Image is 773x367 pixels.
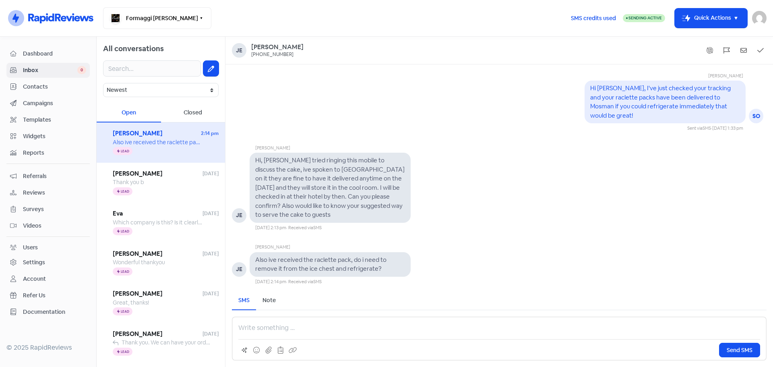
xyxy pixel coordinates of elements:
[6,343,90,352] div: © 2025 RapidReviews
[719,343,760,357] button: Send SMS
[313,225,322,230] span: SMS
[6,96,90,111] a: Campaigns
[687,125,712,131] span: Sent via ·
[6,202,90,217] a: Surveys
[23,99,86,108] span: Campaigns
[113,259,165,266] span: Wonderful thankyou
[712,125,743,132] div: [DATE] 1:33 pm
[255,256,388,273] pre: Also ive received the raclette pack, do i need to remove it from the ice chest and refrigerate?
[23,50,86,58] span: Dashboard
[23,149,86,157] span: Reports
[23,116,86,124] span: Templates
[703,125,711,131] span: SMS
[262,296,276,305] div: Note
[255,145,411,153] div: [PERSON_NAME]
[203,170,219,177] span: [DATE]
[6,79,90,94] a: Contacts
[121,270,129,273] span: Lead
[238,296,250,305] div: SMS
[6,145,90,160] a: Reports
[113,289,203,299] span: [PERSON_NAME]
[628,15,662,21] span: Sending Active
[121,190,129,193] span: Lead
[203,250,219,257] span: [DATE]
[23,172,86,180] span: Referrals
[23,66,77,75] span: Inbox
[103,7,211,29] button: Formaggi [PERSON_NAME]
[6,240,90,255] a: Users
[6,63,90,78] a: Inbox 0
[121,149,129,153] span: Lead
[6,169,90,184] a: Referrals
[232,262,246,277] div: JE
[122,339,305,346] span: Thank you. We can have your order delivered next week, not a problem.
[103,44,164,53] span: All conversations
[23,243,38,252] div: Users
[6,218,90,233] a: Videos
[113,129,201,138] span: [PERSON_NAME]
[203,330,219,338] span: [DATE]
[6,129,90,144] a: Widgets
[23,132,86,141] span: Widgets
[251,52,293,58] div: [PHONE_NUMBER]
[103,60,201,77] input: Search...
[590,84,732,119] pre: Hi [PERSON_NAME], I've just checked your tracking and your raclette packs have been delivered to ...
[286,224,322,231] div: · Received via
[113,209,203,218] span: Eva
[232,208,246,223] div: JE
[121,310,129,313] span: Lead
[23,222,86,230] span: Videos
[201,130,219,137] span: 2:14 pm
[754,44,767,56] button: Mark as closed
[113,139,353,146] span: Also ive received the raclette pack, do i need to remove it from the ice chest and refrigerate?
[738,44,750,56] button: Mark as unread
[623,13,665,23] a: Sending Active
[161,104,225,122] div: Closed
[113,299,149,306] span: Great, thanks!
[255,244,411,252] div: [PERSON_NAME]
[121,230,129,233] span: Lead
[113,330,203,339] span: [PERSON_NAME]
[77,66,86,74] span: 0
[23,83,86,91] span: Contacts
[23,308,86,316] span: Documentation
[23,275,46,283] div: Account
[752,11,767,25] img: User
[255,278,286,285] div: [DATE] 2:14 pm
[121,350,129,353] span: Lead
[727,346,752,355] span: Send SMS
[23,258,45,267] div: Settings
[113,169,203,178] span: [PERSON_NAME]
[286,278,322,285] div: · Received via
[704,44,716,56] button: Show system messages
[571,14,616,23] span: SMS credits used
[203,210,219,217] span: [DATE]
[255,156,406,218] pre: Hi, [PERSON_NAME] tried ringing this mobile to discuss the cake, ive spoken to [GEOGRAPHIC_DATA] ...
[113,249,203,259] span: [PERSON_NAME]
[6,112,90,127] a: Templates
[23,291,86,300] span: Refer Us
[6,255,90,270] a: Settings
[6,272,90,286] a: Account
[113,178,144,186] span: Thank you b
[675,8,747,28] button: Quick Actions
[6,185,90,200] a: Reviews
[232,43,246,58] div: Je
[313,279,322,284] span: SMS
[608,73,743,81] div: [PERSON_NAME]
[203,290,219,297] span: [DATE]
[739,335,765,359] iframe: chat widget
[23,205,86,214] span: Surveys
[6,46,90,61] a: Dashboard
[23,189,86,197] span: Reviews
[749,109,763,123] div: SO
[97,104,161,122] div: Open
[721,44,733,56] button: Flag conversation
[6,288,90,303] a: Refer Us
[255,224,286,231] div: [DATE] 2:13 pm
[6,305,90,319] a: Documentation
[251,43,304,52] a: [PERSON_NAME]
[564,13,623,22] a: SMS credits used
